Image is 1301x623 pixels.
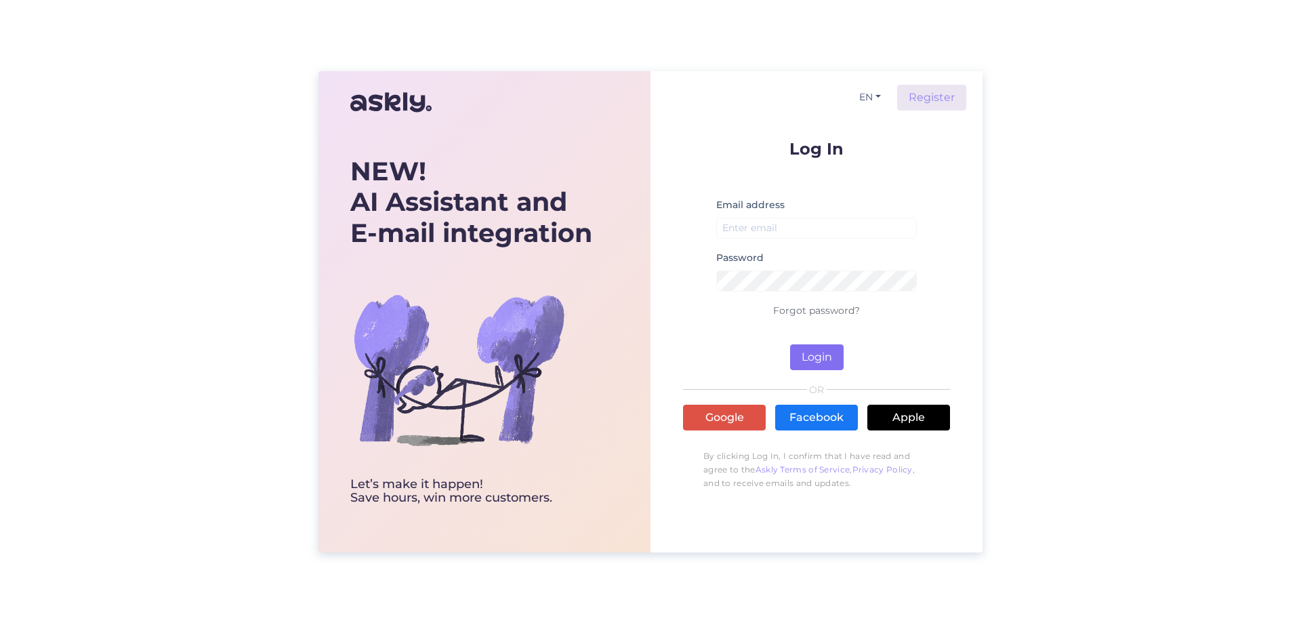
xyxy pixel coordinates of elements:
[773,304,860,317] a: Forgot password?
[897,85,966,110] a: Register
[790,344,844,370] button: Login
[350,86,432,119] img: Askly
[867,405,950,430] a: Apple
[807,385,827,395] span: OR
[852,464,913,475] a: Privacy Policy
[756,464,850,475] a: Askly Terms of Service
[683,140,950,157] p: Log In
[716,218,917,239] input: Enter email
[775,405,858,430] a: Facebook
[350,261,567,478] img: bg-askly
[854,87,886,107] button: EN
[350,155,426,187] b: NEW!
[683,405,766,430] a: Google
[683,443,950,497] p: By clicking Log In, I confirm that I have read and agree to the , , and to receive emails and upd...
[716,251,764,265] label: Password
[350,156,592,249] div: AI Assistant and E-mail integration
[716,198,785,212] label: Email address
[350,478,592,505] div: Let’s make it happen! Save hours, win more customers.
